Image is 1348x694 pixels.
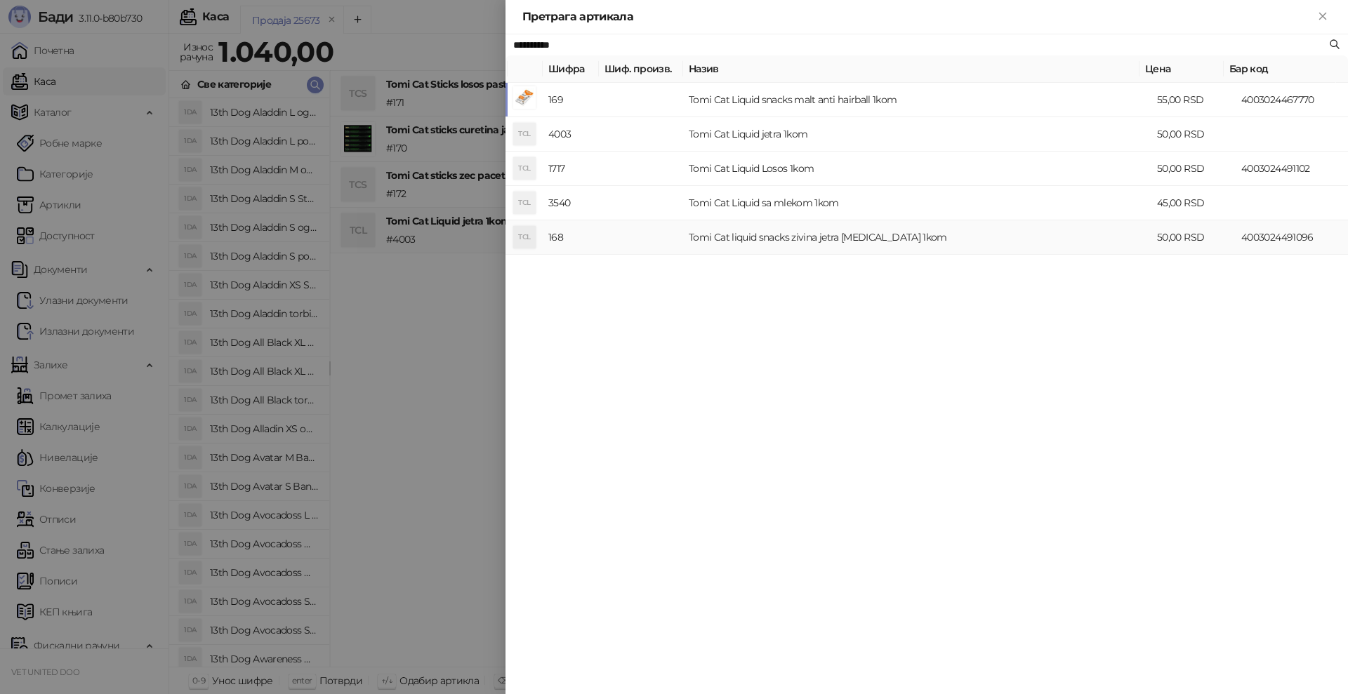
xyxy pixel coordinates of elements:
div: TCL [513,192,536,214]
td: 1717 [543,152,599,186]
td: 45,00 RSD [1151,186,1236,220]
td: 50,00 RSD [1151,152,1236,186]
div: TCL [513,226,536,248]
td: Tomi Cat Liquid Losos 1kom [683,152,1151,186]
td: 3540 [543,186,599,220]
td: 4003024491102 [1236,152,1348,186]
div: Претрага артикала [522,8,1314,25]
td: Tomi Cat liquid snacks zivina jetra [MEDICAL_DATA] 1kom [683,220,1151,255]
td: Tomi Cat Liquid jetra 1kom [683,117,1151,152]
td: 55,00 RSD [1151,83,1236,117]
th: Шифра [543,55,599,83]
td: 169 [543,83,599,117]
th: Шиф. произв. [599,55,683,83]
div: TCL [513,123,536,145]
td: 4003024491096 [1236,220,1348,255]
button: Close [1314,8,1331,25]
th: Назив [683,55,1139,83]
td: 50,00 RSD [1151,117,1236,152]
td: Tomi Cat Liquid snacks malt anti hairball 1kom [683,83,1151,117]
td: Tomi Cat Liquid sa mlekom 1kom [683,186,1151,220]
td: 168 [543,220,599,255]
div: TCL [513,157,536,180]
th: Цена [1139,55,1224,83]
td: 4003 [543,117,599,152]
td: 50,00 RSD [1151,220,1236,255]
td: 4003024467770 [1236,83,1348,117]
th: Бар код [1224,55,1336,83]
